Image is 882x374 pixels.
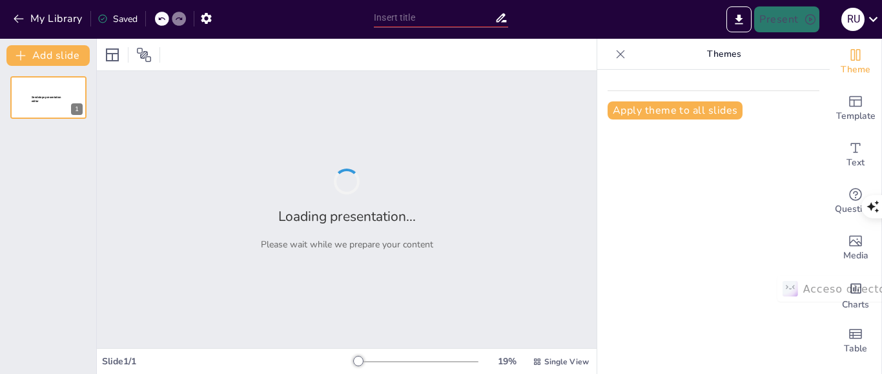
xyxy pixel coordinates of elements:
div: Slide 1 / 1 [102,355,354,368]
span: Table [844,342,867,356]
button: Add slide [6,45,90,66]
div: 19 % [491,355,522,368]
div: Saved [97,13,138,25]
span: Questions [835,202,877,216]
div: Add images, graphics, shapes or video [830,225,881,271]
span: Position [136,47,152,63]
div: Add ready made slides [830,85,881,132]
span: Charts [842,298,869,312]
button: My Library [10,8,88,29]
span: Media [843,249,868,263]
p: Themes [631,39,817,70]
div: 1 [10,76,87,119]
input: Insert title [374,8,495,27]
span: Template [836,109,876,123]
div: R U [841,8,865,31]
div: Add a table [830,318,881,364]
span: Sendsteps presentation editor [32,96,61,103]
span: Single View [544,357,589,367]
p: Please wait while we prepare your content [261,238,433,251]
div: Add text boxes [830,132,881,178]
div: Change the overall theme [830,39,881,85]
div: 1 [71,103,83,115]
button: Apply theme to all slides [608,101,743,119]
h2: Loading presentation... [278,207,416,225]
div: Add charts and graphs [830,271,881,318]
span: Theme [841,63,870,77]
span: Text [846,156,865,170]
div: Get real-time input from your audience [830,178,881,225]
button: Export to PowerPoint [726,6,752,32]
button: Present [754,6,819,32]
div: Layout [102,45,123,65]
button: R U [841,6,865,32]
